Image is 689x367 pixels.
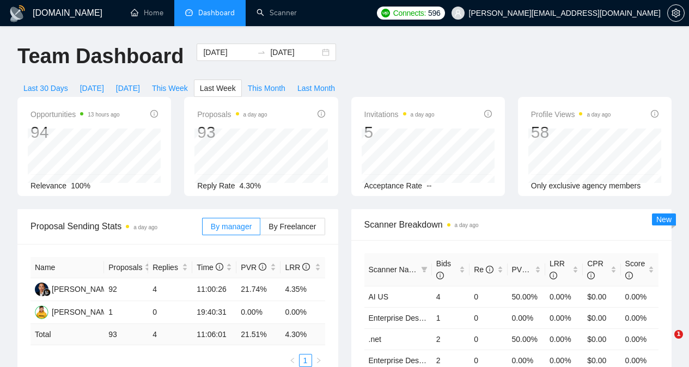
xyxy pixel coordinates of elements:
[583,328,620,350] td: $0.00
[108,261,142,273] span: Proposals
[369,265,419,274] span: Scanner Name
[426,181,431,190] span: --
[428,7,440,19] span: 596
[23,82,68,94] span: Last 30 Days
[31,219,202,233] span: Proposal Sending Stats
[667,9,685,17] a: setting
[241,263,266,272] span: PVR
[133,224,157,230] time: a day ago
[9,5,26,22] img: logo
[35,305,48,319] img: AM
[148,257,192,278] th: Replies
[454,9,462,17] span: user
[148,278,192,301] td: 4
[150,110,158,118] span: info-circle
[545,307,583,328] td: 0.00%
[486,266,493,273] span: info-circle
[31,122,120,143] div: 94
[369,356,593,365] a: Enterprise Design [GEOGRAPHIC_DATA] [GEOGRAPHIC_DATA]
[656,215,672,224] span: New
[35,283,48,296] img: AD
[148,301,192,324] td: 0
[587,112,611,118] time: a day ago
[312,354,325,367] li: Next Page
[198,8,235,17] span: Dashboard
[508,286,545,307] td: 50.00%
[185,9,193,16] span: dashboard
[17,79,74,97] button: Last 30 Days
[17,44,184,69] h1: Team Dashboard
[364,108,435,121] span: Invitations
[625,272,633,279] span: info-circle
[531,181,641,190] span: Only exclusive agency members
[300,354,312,366] a: 1
[419,261,430,278] span: filter
[194,79,242,97] button: Last Week
[302,263,310,271] span: info-circle
[281,278,325,301] td: 4.35%
[257,8,297,17] a: searchScanner
[148,324,192,345] td: 4
[52,283,114,295] div: [PERSON_NAME]
[369,335,381,344] a: .net
[104,257,148,278] th: Proposals
[236,278,281,301] td: 21.74%
[259,263,266,271] span: info-circle
[470,328,507,350] td: 0
[236,301,281,324] td: 0.00%
[242,79,291,97] button: This Month
[192,301,236,324] td: 19:40:31
[531,122,611,143] div: 58
[131,8,163,17] a: homeHome
[550,259,565,280] span: LRR
[197,181,235,190] span: Reply Rate
[432,307,470,328] td: 1
[270,46,320,58] input: End date
[257,48,266,57] span: to
[285,263,310,272] span: LRR
[470,307,507,328] td: 0
[531,108,611,121] span: Profile Views
[545,286,583,307] td: 0.00%
[436,272,444,279] span: info-circle
[192,324,236,345] td: 11:06:01
[364,122,435,143] div: 5
[269,222,316,231] span: By Freelancer
[243,112,267,118] time: a day ago
[587,259,603,280] span: CPR
[153,261,180,273] span: Replies
[583,286,620,307] td: $0.00
[381,9,390,17] img: upwork-logo.png
[455,222,479,228] time: a day ago
[104,278,148,301] td: 92
[197,263,223,272] span: Time
[197,122,267,143] div: 93
[281,301,325,324] td: 0.00%
[74,79,110,97] button: [DATE]
[651,110,658,118] span: info-circle
[104,324,148,345] td: 93
[364,218,659,231] span: Scanner Breakdown
[318,110,325,118] span: info-circle
[31,257,104,278] th: Name
[621,328,658,350] td: 0.00%
[52,306,114,318] div: [PERSON_NAME]
[203,46,253,58] input: Start date
[31,324,104,345] td: Total
[436,259,451,280] span: Bids
[625,259,645,280] span: Score
[80,82,104,94] span: [DATE]
[299,354,312,367] li: 1
[587,272,595,279] span: info-circle
[550,272,557,279] span: info-circle
[152,82,188,94] span: This Week
[88,112,119,118] time: 13 hours ago
[281,324,325,345] td: 4.30 %
[110,79,146,97] button: [DATE]
[583,307,620,328] td: $0.00
[364,181,423,190] span: Acceptance Rate
[289,357,296,364] span: left
[621,307,658,328] td: 0.00%
[297,82,335,94] span: Last Month
[393,7,426,19] span: Connects:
